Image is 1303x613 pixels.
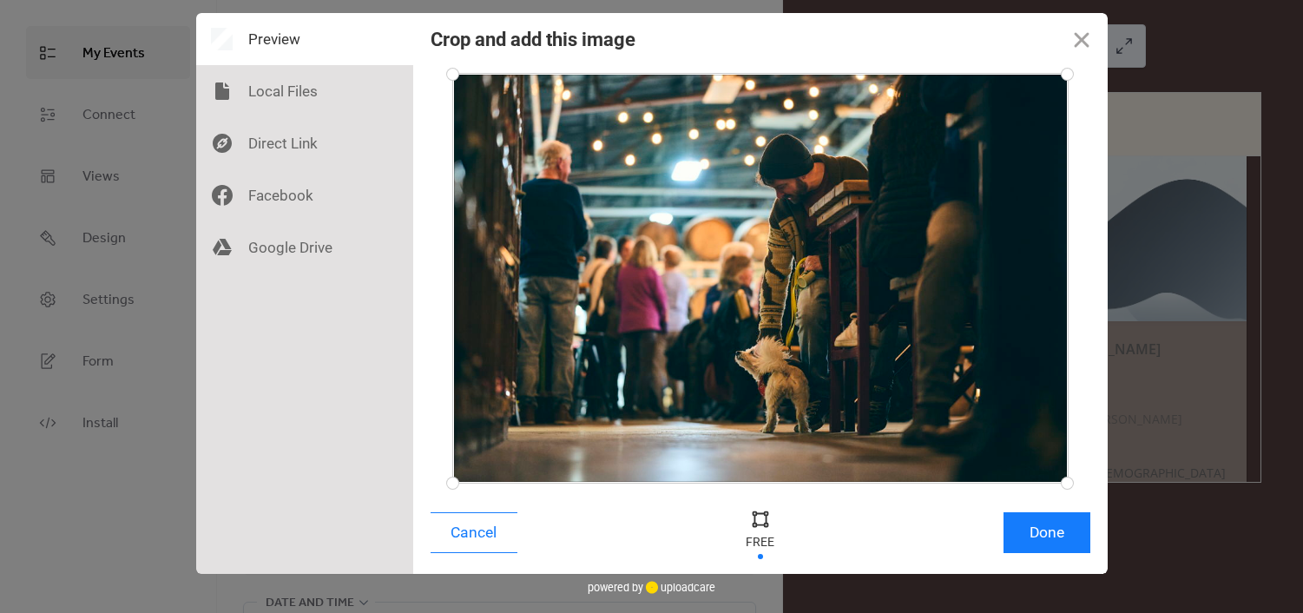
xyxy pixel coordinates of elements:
[196,65,413,117] div: Local Files
[196,13,413,65] div: Preview
[643,581,715,594] a: uploadcare
[431,512,517,553] button: Cancel
[1004,512,1090,553] button: Done
[588,574,715,600] div: powered by
[1056,13,1108,65] button: Close
[431,29,635,50] div: Crop and add this image
[196,221,413,274] div: Google Drive
[196,169,413,221] div: Facebook
[196,117,413,169] div: Direct Link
